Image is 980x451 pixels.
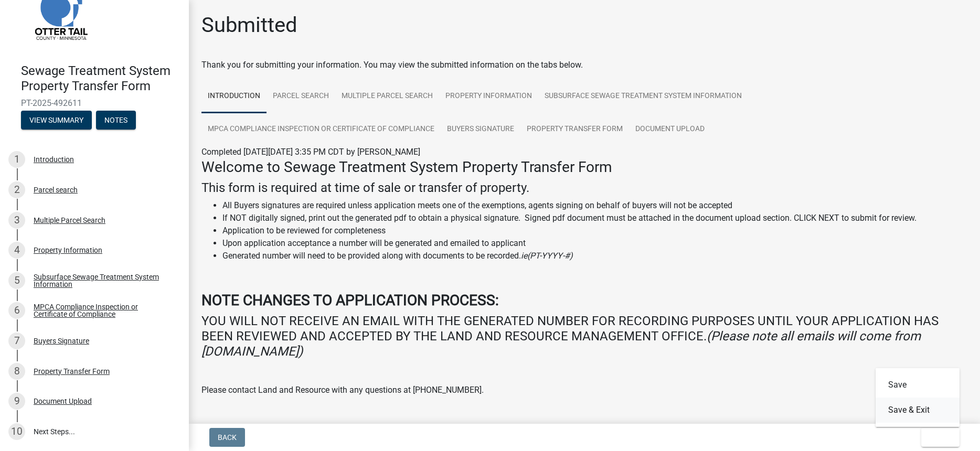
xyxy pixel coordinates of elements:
h4: YOU WILL NOT RECEIVE AN EMAIL WITH THE GENERATED NUMBER FOR RECORDING PURPOSES UNTIL YOUR APPLICA... [201,314,967,359]
a: Parcel search [267,80,335,113]
wm-modal-confirm: Summary [21,116,92,125]
div: Document Upload [34,398,92,405]
h1: Submitted [201,13,297,38]
div: Subsurface Sewage Treatment System Information [34,273,172,288]
button: View Summary [21,111,92,130]
button: Back [209,428,245,447]
li: All Buyers signatures are required unless application meets one of the exemptions, agents signing... [222,199,967,212]
h3: Welcome to Sewage Treatment System Property Transfer Form [201,158,967,176]
div: 1 [8,151,25,168]
div: 9 [8,393,25,410]
span: Back [218,433,237,442]
div: Property Information [34,246,102,254]
a: Buyers Signature [441,113,520,146]
i: (Please note all emails will come from [DOMAIN_NAME]) [201,329,921,359]
div: Introduction [34,156,74,163]
span: PT-2025-492611 [21,98,168,108]
li: Generated number will need to be provided along with documents to be recorded. [222,250,967,262]
p: Please contact Land and Resource with any questions at [PHONE_NUMBER]. [201,384,967,396]
h4: This form is required at time of sale or transfer of property. [201,180,967,196]
div: Parcel search [34,186,78,194]
div: 5 [8,272,25,289]
h4: Sewage Treatment System Property Transfer Form [21,63,180,94]
a: MPCA Compliance Inspection or Certificate of Compliance [201,113,441,146]
span: Exit [930,433,945,442]
div: 2 [8,181,25,198]
li: Application to be reviewed for completeness [222,224,967,237]
button: Exit [921,428,960,447]
a: Document Upload [629,113,711,146]
div: Property Transfer Form [34,368,110,375]
div: 7 [8,332,25,349]
div: 6 [8,302,25,319]
div: Exit [876,368,960,427]
div: Thank you for submitting your information. You may view the submitted information on the tabs below. [201,59,967,71]
a: Multiple Parcel Search [335,80,439,113]
div: 10 [8,423,25,440]
wm-modal-confirm: Notes [96,116,136,125]
a: Property Transfer Form [520,113,629,146]
div: Buyers Signature [34,337,89,345]
a: Property Information [439,80,538,113]
li: Upon application acceptance a number will be generated and emailed to applicant [222,237,967,250]
i: ie(PT-YYYY-#) [521,251,573,261]
a: Subsurface Sewage Treatment System Information [538,80,748,113]
div: 4 [8,242,25,259]
span: Completed [DATE][DATE] 3:35 PM CDT by [PERSON_NAME] [201,147,420,157]
div: 3 [8,212,25,229]
button: Notes [96,111,136,130]
a: Introduction [201,80,267,113]
button: Save [876,372,960,398]
div: 8 [8,363,25,380]
button: Save & Exit [876,398,960,423]
div: MPCA Compliance Inspection or Certificate of Compliance [34,303,172,318]
li: If NOT digitally signed, print out the generated pdf to obtain a physical signature. Signed pdf d... [222,212,967,224]
strong: NOTE CHANGES TO APPLICATION PROCESS: [201,292,499,309]
div: Multiple Parcel Search [34,217,105,224]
